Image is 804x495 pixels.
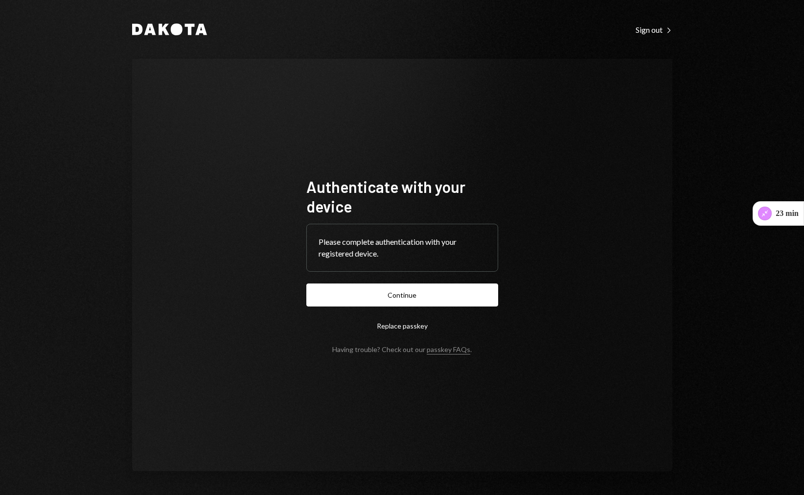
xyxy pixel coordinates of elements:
[306,283,498,306] button: Continue
[636,24,672,35] a: Sign out
[319,236,486,259] div: Please complete authentication with your registered device.
[332,345,472,354] div: Having trouble? Check out our .
[306,314,498,337] button: Replace passkey
[636,25,672,35] div: Sign out
[427,345,470,354] a: passkey FAQs
[306,177,498,216] h1: Authenticate with your device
